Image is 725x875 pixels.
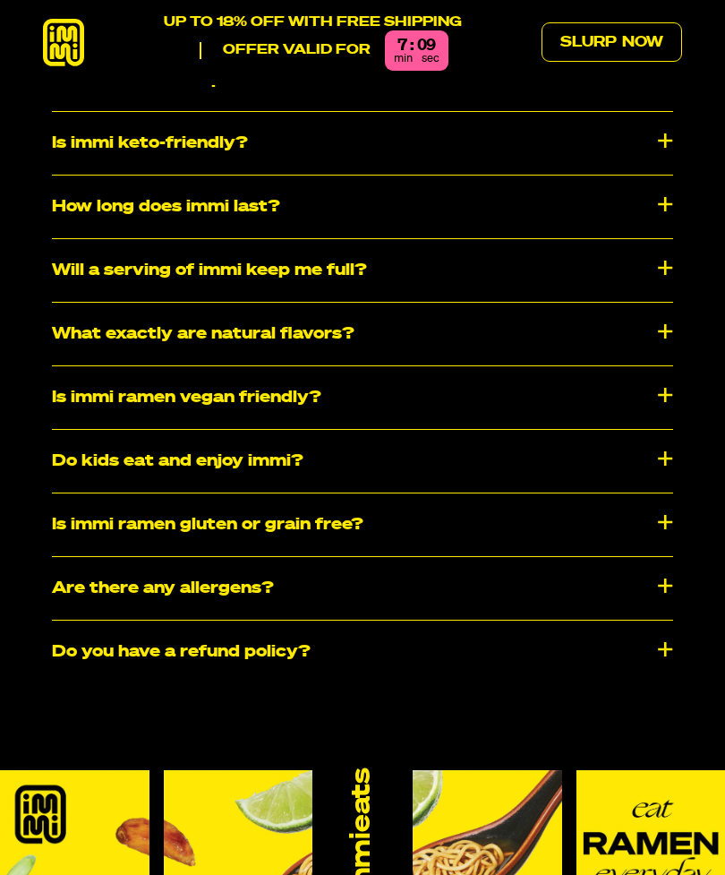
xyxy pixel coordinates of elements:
div: : [410,38,414,55]
div: Do kids eat and enjoy immi? [52,430,673,493]
p: Offer valid for [200,42,371,58]
a: Slurp Now [542,22,682,62]
p: UP TO 18% OFF WITH FREE SHIPPING [164,14,462,30]
div: Is immi ramen gluten or grain free? [52,493,673,556]
div: 7 [397,38,406,55]
div: Is immi ramen vegan friendly? [52,366,673,429]
span: min [394,53,413,64]
div: Is immi keto-friendly? [52,112,673,175]
span: sec [422,53,439,64]
div: Do you have a refund policy? [52,621,673,683]
div: How long does immi last? [52,176,673,238]
div: ​​Are there any allergens? [52,557,673,620]
div: 09 [417,38,435,55]
div: What exactly are natural flavors? [52,303,673,365]
div: Will a serving of immi keep me full? [52,239,673,302]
